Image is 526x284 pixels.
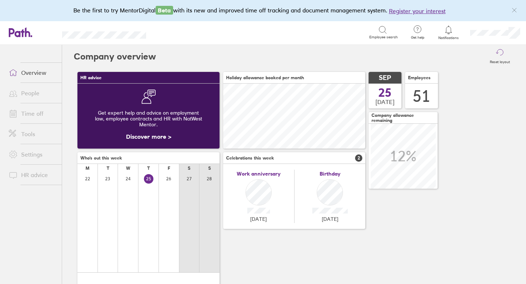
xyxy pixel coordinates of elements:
[85,166,89,171] div: M
[406,35,430,40] span: Get help
[73,6,453,15] div: Be the first to try MentorDigital with its new and improved time off tracking and document manage...
[237,171,281,177] span: Work anniversary
[83,104,214,133] div: Get expert help and advice on employment law, employee contracts and HR with NatWest Mentor.
[437,36,461,40] span: Notifications
[485,58,514,64] label: Reset layout
[437,25,461,40] a: Notifications
[107,166,109,171] div: T
[413,87,430,105] div: 51
[166,29,184,35] div: Search
[80,156,122,161] span: Who's out this week
[168,166,170,171] div: F
[188,166,190,171] div: S
[147,166,150,171] div: T
[3,65,62,80] a: Overview
[379,74,391,82] span: SEP
[355,154,362,162] span: 2
[320,171,340,177] span: Birthday
[3,168,62,182] a: HR advice
[3,106,62,121] a: Time off
[3,86,62,100] a: People
[371,113,435,123] span: Company allowance remaining
[322,216,338,222] span: [DATE]
[226,156,274,161] span: Celebrations this week
[3,147,62,162] a: Settings
[250,216,267,222] span: [DATE]
[3,127,62,141] a: Tools
[208,166,211,171] div: S
[378,87,392,99] span: 25
[226,75,304,80] span: Holiday allowance booked per month
[389,7,446,15] button: Register your interest
[369,35,398,39] span: Employee search
[74,45,156,68] h2: Company overview
[126,133,171,140] a: Discover more >
[485,45,514,68] button: Reset layout
[126,166,130,171] div: W
[408,75,431,80] span: Employees
[80,75,102,80] span: HR advice
[156,6,173,15] span: Beta
[376,99,394,105] span: [DATE]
